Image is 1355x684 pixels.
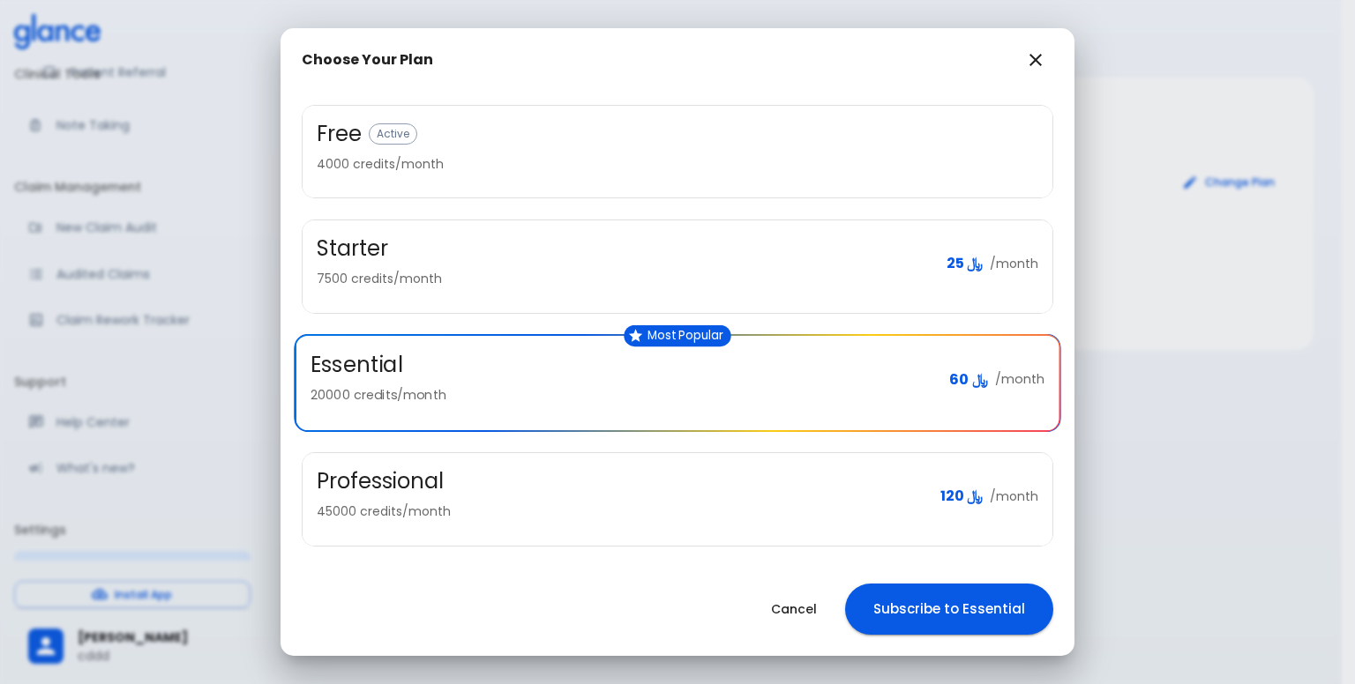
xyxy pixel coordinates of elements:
[317,120,362,148] h3: Free
[949,371,988,389] span: ﷼ 60
[370,128,416,140] span: Active
[995,371,1044,389] p: /month
[940,487,983,505] span: ﷼ 120
[311,386,935,404] p: 20000 credits/month
[317,155,1024,173] p: 4000 credits/month
[640,330,731,343] span: Most Popular
[311,351,403,380] h3: Essential
[317,234,388,263] h3: Starter
[990,255,1038,272] p: /month
[990,487,1038,505] p: /month
[845,584,1053,635] button: Subscribe to Essential
[317,502,926,520] p: 45000 credits/month
[750,591,838,628] button: Cancel
[317,270,932,287] p: 7500 credits/month
[302,51,433,69] h2: Choose Your Plan
[317,467,444,495] h3: Professional
[947,255,983,272] span: ﷼ 25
